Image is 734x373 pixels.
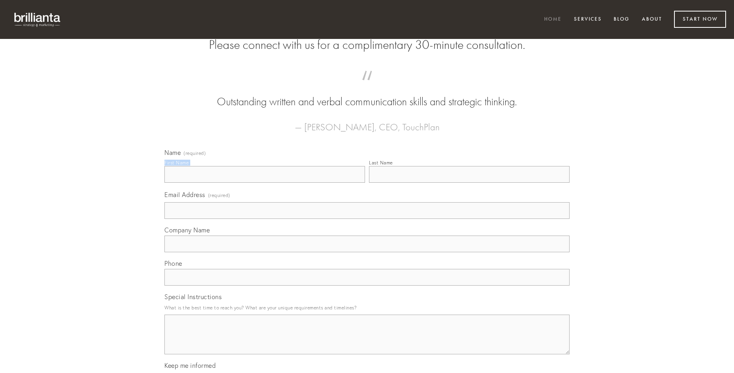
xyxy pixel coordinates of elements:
[208,190,230,201] span: (required)
[164,37,570,52] h2: Please connect with us for a complimentary 30-minute consultation.
[637,13,667,26] a: About
[177,79,557,110] blockquote: Outstanding written and verbal communication skills and strategic thinking.
[164,226,210,234] span: Company Name
[164,361,216,369] span: Keep me informed
[164,149,181,157] span: Name
[164,160,189,166] div: First Name
[8,8,68,31] img: brillianta - research, strategy, marketing
[177,110,557,135] figcaption: — [PERSON_NAME], CEO, TouchPlan
[183,151,206,156] span: (required)
[164,302,570,313] p: What is the best time to reach you? What are your unique requirements and timelines?
[608,13,635,26] a: Blog
[164,259,182,267] span: Phone
[177,79,557,94] span: “
[164,293,222,301] span: Special Instructions
[569,13,607,26] a: Services
[164,191,205,199] span: Email Address
[674,11,726,28] a: Start Now
[369,160,393,166] div: Last Name
[539,13,567,26] a: Home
